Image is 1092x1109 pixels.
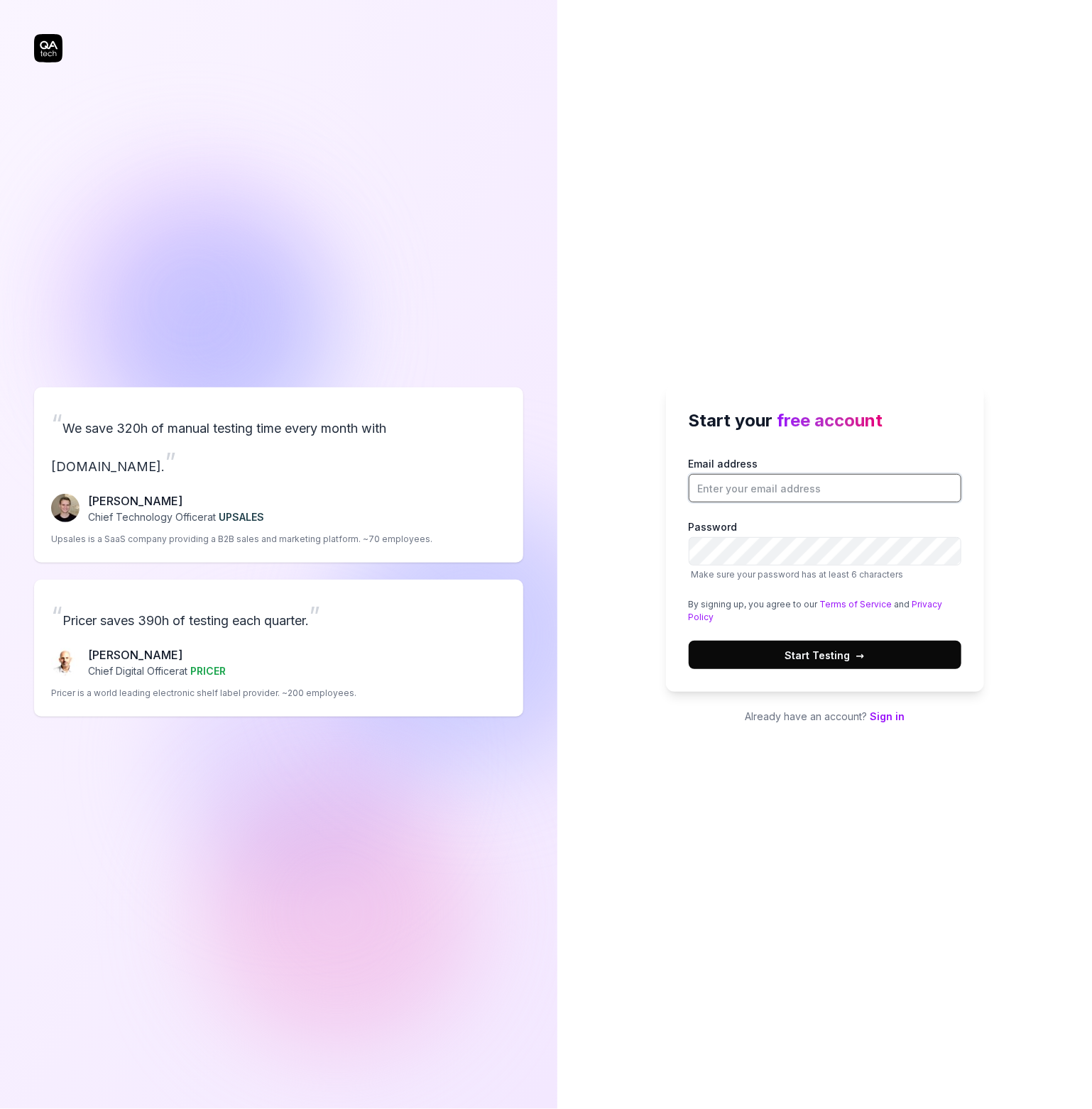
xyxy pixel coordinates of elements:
[689,537,961,565] input: PasswordMake sure your password has at least 6 characters
[689,519,961,581] label: Password
[689,641,961,669] button: Start Testing→
[88,509,264,524] p: Chief Technology Officer at
[689,474,961,502] input: Email address
[689,598,961,624] div: By signing up, you agree to our and
[51,533,432,546] p: Upsales is a SaaS company providing a B2B sales and marketing platform. ~70 employees.
[51,408,62,439] span: “
[692,569,904,580] span: Make sure your password has at least 6 characters
[34,580,523,717] a: “Pricer saves 390h of testing each quarter.”Chris Chalkitis[PERSON_NAME]Chief Digital Officerat P...
[88,492,264,509] p: [PERSON_NAME]
[856,648,865,663] span: →
[689,456,961,502] label: Email address
[219,511,264,523] span: UPSALES
[34,387,523,563] a: “We save 320h of manual testing time every month with [DOMAIN_NAME].”Fredrik Seidl[PERSON_NAME]Ch...
[51,687,356,700] p: Pricer is a world leading electronic shelf label provider. ~200 employees.
[309,600,320,631] span: ”
[165,446,176,478] span: ”
[666,709,984,724] p: Already have an account?
[51,404,506,481] p: We save 320h of manual testing time every month with [DOMAIN_NAME].
[51,494,80,522] img: Fredrik Seidl
[51,648,80,676] img: Chris Chalkitis
[88,646,226,663] p: [PERSON_NAME]
[190,665,226,677] span: PRICER
[870,710,905,722] a: Sign in
[51,597,506,635] p: Pricer saves 390h of testing each quarter.
[689,408,961,434] h2: Start your
[820,599,892,609] a: Terms of Service
[777,410,883,431] span: free account
[51,600,62,631] span: “
[785,648,865,663] span: Start Testing
[88,663,226,678] p: Chief Digital Officer at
